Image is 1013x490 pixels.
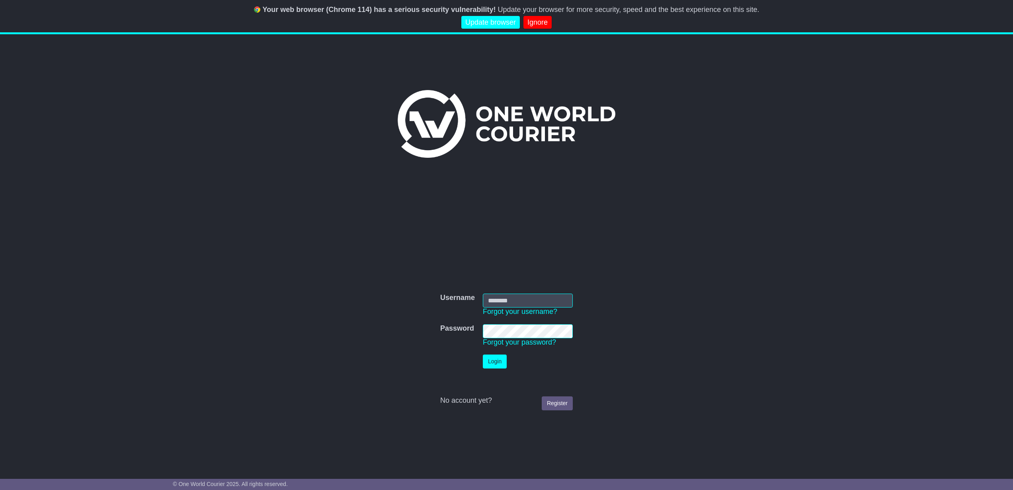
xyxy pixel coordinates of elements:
a: Ignore [523,16,552,29]
b: Your web browser (Chrome 114) has a serious security vulnerability! [263,6,496,14]
label: Username [440,294,475,302]
a: Forgot your username? [483,308,557,316]
a: Forgot your password? [483,338,556,346]
a: Register [542,396,573,410]
span: Update your browser for more security, speed and the best experience on this site. [498,6,759,14]
a: Update browser [461,16,520,29]
button: Login [483,355,507,368]
img: One World [398,90,615,158]
div: No account yet? [440,396,573,405]
label: Password [440,324,474,333]
span: © One World Courier 2025. All rights reserved. [173,481,288,487]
